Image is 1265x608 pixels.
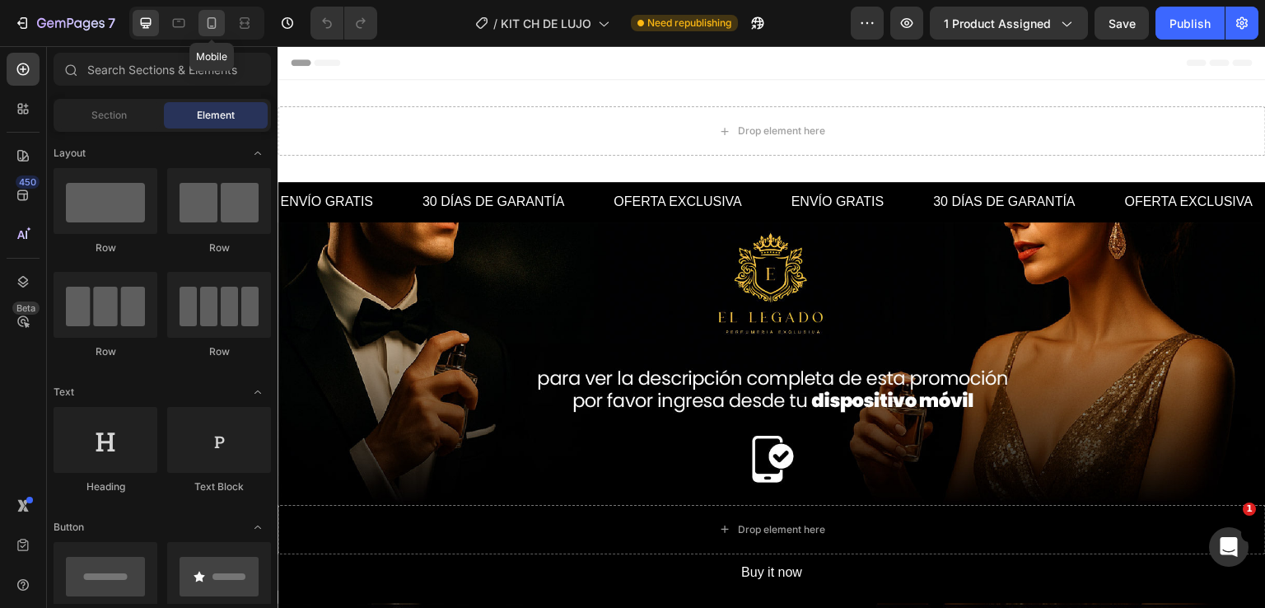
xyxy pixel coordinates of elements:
iframe: Intercom live chat [1209,527,1249,567]
span: Save [1109,16,1136,30]
div: Row [167,241,271,255]
p: 7 [108,13,115,33]
div: Undo/Redo [310,7,377,40]
div: Row [54,241,157,255]
span: Need republishing [647,16,731,30]
p: 30 DÍAS DE GARANTÍA [656,144,798,168]
span: Button [54,520,84,535]
iframe: Design area [278,46,1265,608]
span: KIT CH DE LUJO [501,15,591,32]
div: Publish [1169,15,1211,32]
div: 450 [16,175,40,189]
div: Text Block [167,479,271,494]
div: Drop element here [460,78,548,91]
p: OFERTA EXCLUSIVA [336,144,464,168]
button: Save [1095,7,1149,40]
span: Text [54,385,74,400]
p: ENVÍO GRATIS [514,144,607,168]
button: Publish [1155,7,1225,40]
div: Heading [54,479,157,494]
span: 1 [1243,503,1256,516]
span: Section [91,108,127,123]
div: Beta [12,302,40,315]
span: Layout [54,146,86,161]
div: Row [167,344,271,359]
input: Search Sections & Elements [54,53,271,86]
p: ENVÍO GRATIS [2,144,96,168]
div: Buy it now [464,515,525,539]
p: OFERTA EXCLUSIVA [847,144,976,168]
button: 7 [7,7,123,40]
p: 30 DÍAS DE GARANTÍA [145,144,287,168]
button: 1 product assigned [930,7,1088,40]
span: Toggle open [245,140,271,166]
div: Drop element here [460,477,548,490]
span: 1 product assigned [944,15,1051,32]
div: Row [54,344,157,359]
span: / [493,15,497,32]
span: Toggle open [245,514,271,540]
span: Toggle open [245,379,271,405]
span: Element [197,108,235,123]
